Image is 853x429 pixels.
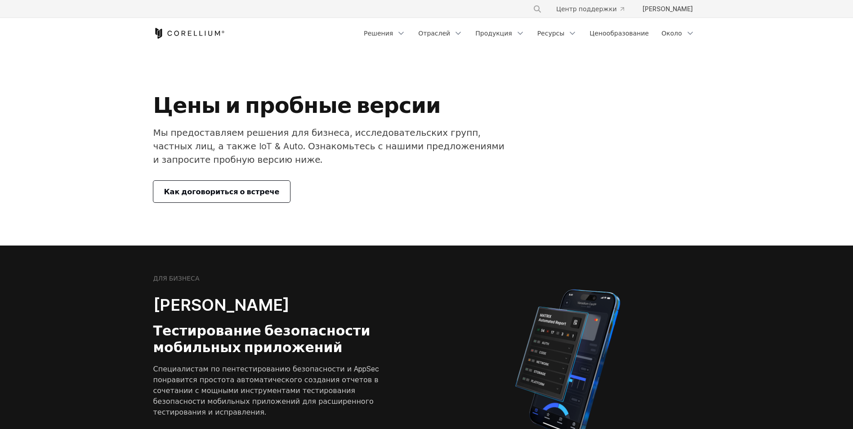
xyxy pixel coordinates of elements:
[153,126,512,166] p: Мы предоставляем решения для бизнеса, исследовательских групп, частных лиц, а также IoT & Auto. О...
[153,322,384,356] h3: Тестирование безопасности мобильных приложений
[153,363,384,417] p: Специалистам по пентестированию безопасности и AppSec понравится простота автоматического создани...
[358,25,700,41] div: Меню навигации
[153,274,200,282] h6: ДЛЯ БИЗНЕСА
[537,29,565,38] font: Ресурсы
[475,29,512,38] font: Продукция
[418,29,450,38] font: Отраслей
[529,1,545,17] button: Искать
[584,25,654,41] a: Ценообразование
[635,1,700,17] a: [PERSON_NAME]
[364,29,393,38] font: Решения
[522,1,700,17] div: Меню навигации
[153,92,512,119] h1: Цены и пробные версии
[153,28,225,39] a: Главная страница Corellium
[164,186,280,197] span: Как договориться о встрече
[661,29,682,38] font: Около
[153,295,384,315] h2: [PERSON_NAME]
[153,181,290,202] a: Как договориться о встрече
[556,4,616,13] font: Центр поддержки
